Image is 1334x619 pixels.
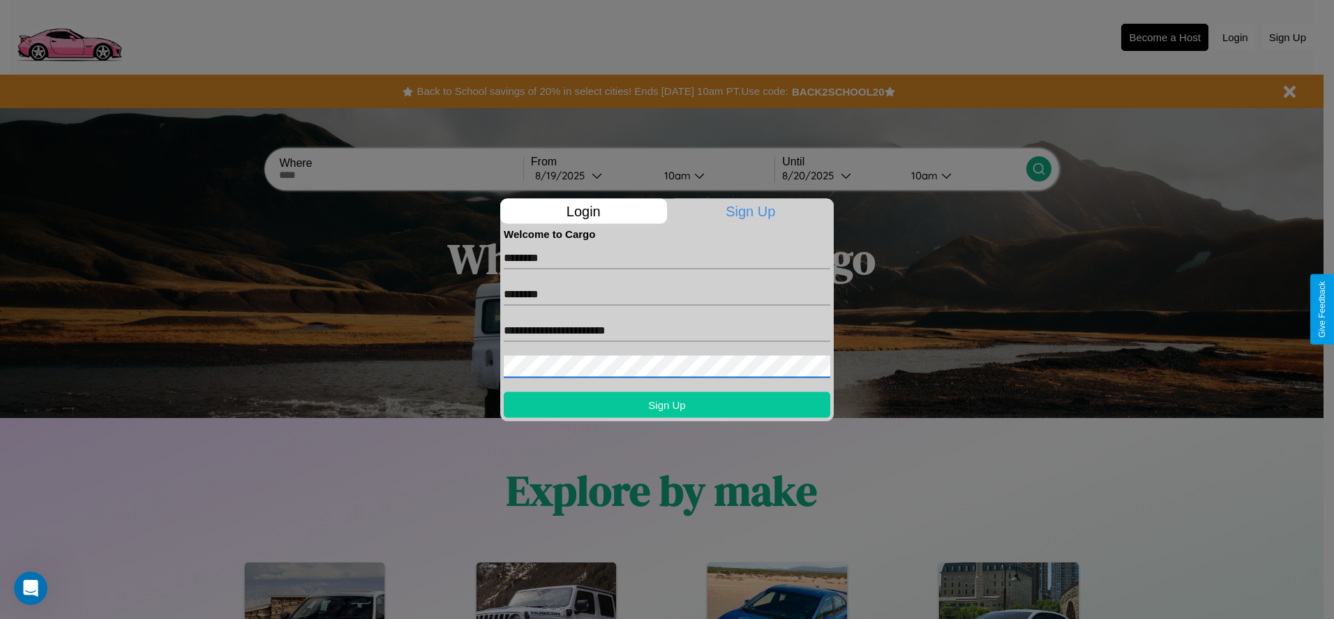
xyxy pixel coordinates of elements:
[504,391,830,417] button: Sign Up
[500,198,667,223] p: Login
[14,572,47,605] iframe: Intercom live chat
[504,228,830,239] h4: Welcome to Cargo
[668,198,834,223] p: Sign Up
[1317,281,1327,338] div: Give Feedback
